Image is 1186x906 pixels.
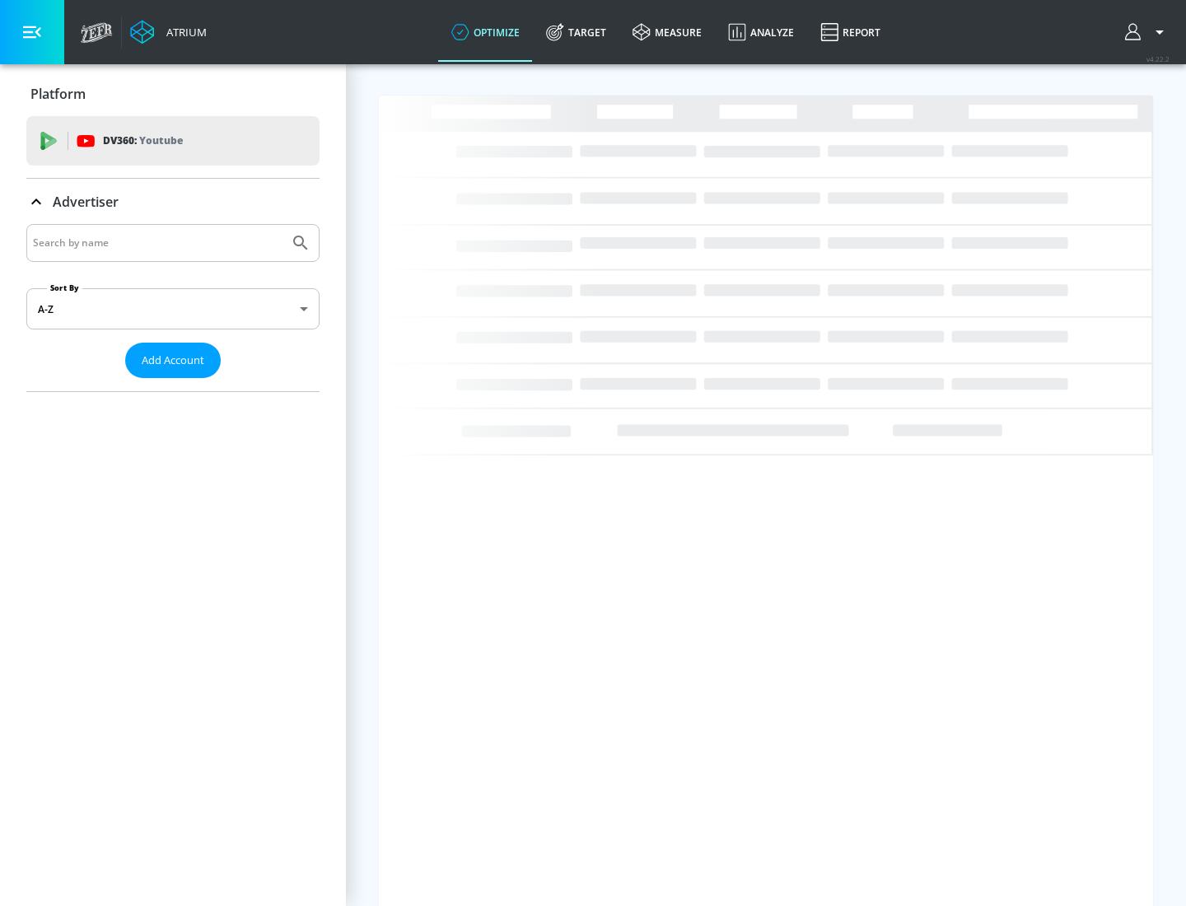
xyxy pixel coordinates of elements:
[125,343,221,378] button: Add Account
[619,2,715,62] a: measure
[1146,54,1170,63] span: v 4.22.2
[139,132,183,149] p: Youtube
[33,232,282,254] input: Search by name
[130,20,207,44] a: Atrium
[47,283,82,293] label: Sort By
[142,351,204,370] span: Add Account
[26,71,320,117] div: Platform
[438,2,533,62] a: optimize
[160,25,207,40] div: Atrium
[26,378,320,391] nav: list of Advertiser
[26,179,320,225] div: Advertiser
[26,224,320,391] div: Advertiser
[103,132,183,150] p: DV360:
[26,288,320,329] div: A-Z
[533,2,619,62] a: Target
[30,85,86,103] p: Platform
[715,2,807,62] a: Analyze
[53,193,119,211] p: Advertiser
[26,116,320,166] div: DV360: Youtube
[807,2,894,62] a: Report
